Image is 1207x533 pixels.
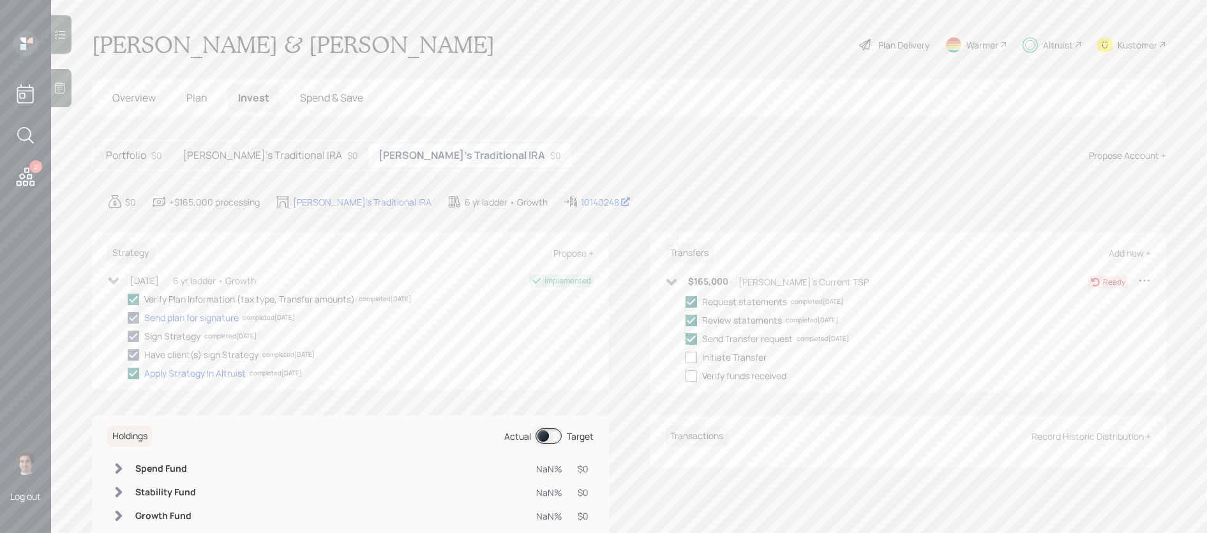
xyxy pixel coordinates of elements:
div: Kustomer [1118,38,1157,52]
div: $0 [578,462,589,476]
h6: Transactions [665,426,728,447]
div: completed [DATE] [797,334,849,343]
div: Altruist [1043,38,1073,52]
div: Request statements [702,295,787,308]
div: [PERSON_NAME]'s Traditional IRA [293,195,431,209]
h6: Stability Fund [135,487,196,498]
div: 6 yr ladder • Growth [465,195,548,209]
div: Apply Strategy In Altruist [144,366,246,380]
h6: $165,000 [688,276,728,287]
div: Warmer [966,38,998,52]
div: NaN% [536,462,562,476]
span: Invest [238,91,269,105]
div: 2 [29,160,42,173]
div: Send Transfer request [702,332,793,345]
h5: [PERSON_NAME]'s Traditional IRA [379,149,545,161]
div: Propose Account + [1089,149,1166,162]
div: completed [DATE] [250,368,302,378]
div: completed [DATE] [243,313,295,322]
div: Implemented [544,275,591,287]
h5: Portfolio [106,149,146,161]
div: NaN% [536,509,562,523]
div: Log out [10,490,41,502]
div: completed [DATE] [204,331,257,341]
div: completed [DATE] [786,315,838,325]
div: $0 [550,149,561,162]
div: Send plan for signature [144,311,239,324]
div: Record Historic Distribution + [1031,430,1151,442]
h6: Transfers [665,243,714,264]
div: Ready [1103,276,1125,288]
img: harrison-schaefer-headshot-2.png [13,449,38,475]
h6: Holdings [107,426,153,447]
div: Target [567,430,594,443]
h5: [PERSON_NAME]'s Traditional IRA [183,149,342,161]
div: Review statements [702,313,782,327]
div: 6 yr ladder • Growth [173,274,256,287]
div: [PERSON_NAME]'s Current TSP [738,275,869,289]
span: Overview [112,91,156,105]
h6: Growth Fund [135,511,196,522]
div: $0 [125,195,136,209]
div: $0 [347,149,358,162]
div: [DATE] [130,274,159,287]
div: $0 [578,509,589,523]
div: NaN% [536,486,562,499]
div: Add new + [1109,247,1151,259]
h6: Spend Fund [135,463,196,474]
span: Plan [186,91,207,105]
div: Plan Delivery [878,38,929,52]
div: Have client(s) sign Strategy [144,348,259,361]
div: completed [DATE] [262,350,315,359]
div: +$165,000 processing [169,195,260,209]
h1: [PERSON_NAME] & [PERSON_NAME] [92,31,495,59]
div: Sign Strategy [144,329,200,343]
span: Spend & Save [300,91,363,105]
div: completed [DATE] [359,294,411,304]
div: $0 [578,486,589,499]
h6: Strategy [107,243,154,264]
div: Propose + [553,247,594,259]
div: Actual [504,430,531,443]
div: 10140248 [581,195,631,209]
div: $0 [151,149,162,162]
div: completed [DATE] [791,297,843,306]
div: Verify Plan Information (tax type, Transfer amounts) [144,292,355,306]
div: Verify funds received [702,369,786,382]
div: Initiate Transfer [702,350,767,364]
